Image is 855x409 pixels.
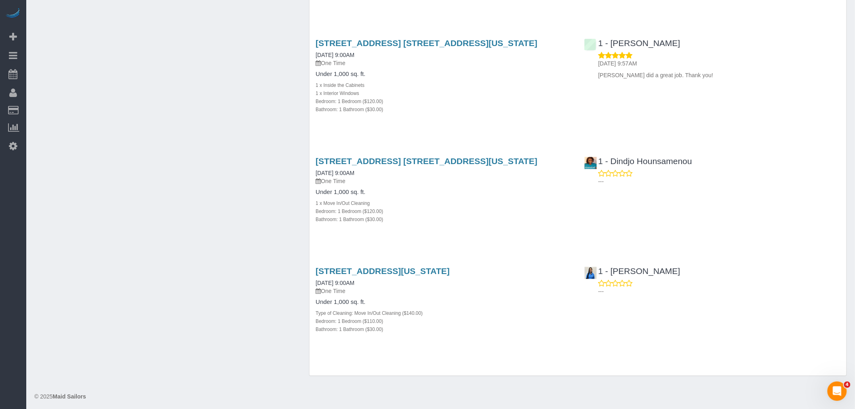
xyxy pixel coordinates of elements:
[316,177,572,185] p: One Time
[316,209,383,214] small: Bedroom: 1 Bedroom ($120.00)
[316,59,572,67] p: One Time
[316,170,354,176] a: [DATE] 9:00AM
[53,393,86,400] strong: Maid Sailors
[584,156,692,166] a: 1 - Dindjo Hounsamenou
[316,280,354,286] a: [DATE] 9:00AM
[316,156,537,166] a: [STREET_ADDRESS] [STREET_ADDRESS][US_STATE]
[598,287,840,295] p: ---
[316,327,383,332] small: Bathroom: 1 Bathroom ($30.00)
[316,91,359,96] small: 1 x Interior Windows
[316,99,383,104] small: Bedroom: 1 Bedroom ($120.00)
[844,382,851,388] span: 4
[828,382,847,401] iframe: Intercom live chat
[34,392,847,401] div: © 2025
[316,107,383,112] small: Bathroom: 1 Bathroom ($30.00)
[316,266,450,276] a: [STREET_ADDRESS][US_STATE]
[585,157,597,169] img: 1 - Dindjo Hounsamenou
[584,38,680,48] a: 1 - [PERSON_NAME]
[585,267,597,279] img: 1 - Jamie Parker
[316,189,572,196] h4: Under 1,000 sq. ft.
[598,177,840,186] p: ---
[316,38,537,48] a: [STREET_ADDRESS] [STREET_ADDRESS][US_STATE]
[316,299,572,306] h4: Under 1,000 sq. ft.
[598,71,840,79] p: [PERSON_NAME] did a great job. Thank you!
[584,266,680,276] a: 1 - [PERSON_NAME]
[316,318,383,324] small: Bedroom: 1 Bedroom ($110.00)
[598,59,840,67] p: [DATE] 9:57AM
[316,287,572,295] p: One Time
[5,8,21,19] img: Automaid Logo
[316,52,354,58] a: [DATE] 9:00AM
[316,200,370,206] small: 1 x Move In/Out Cleaning
[316,82,364,88] small: 1 x Inside the Cabinets
[316,310,423,316] small: Type of Cleaning: Move In/Out Cleaning ($140.00)
[316,217,383,222] small: Bathroom: 1 Bathroom ($30.00)
[316,71,572,78] h4: Under 1,000 sq. ft.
